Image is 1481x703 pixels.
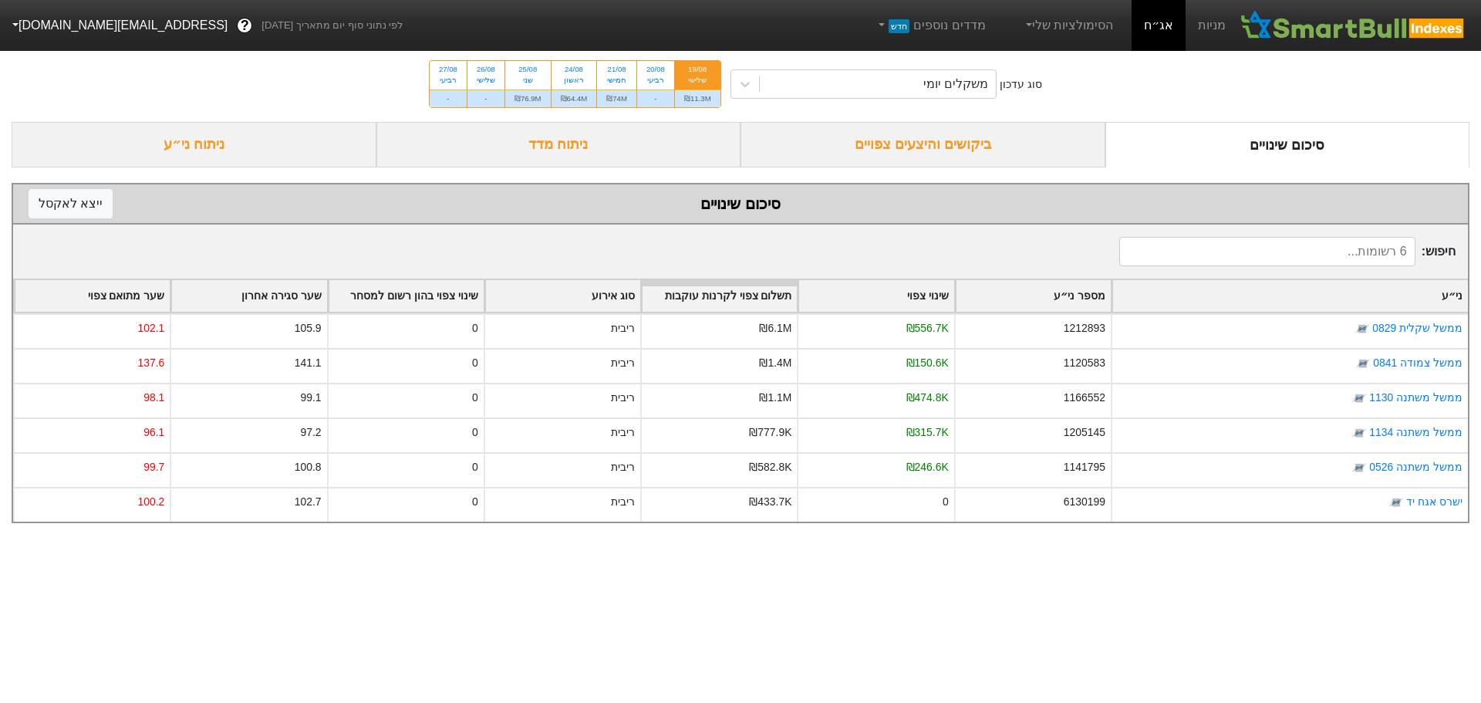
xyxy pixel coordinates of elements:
[1388,495,1404,510] img: tase link
[137,355,164,371] div: 137.6
[906,424,949,441] div: ₪315.7K
[749,494,791,510] div: ₪433.7K
[798,280,953,312] div: Toggle SortBy
[606,64,627,75] div: 21/08
[467,90,504,107] div: -
[261,18,403,33] span: לפי נתוני סוף יום מתאריך [DATE]
[143,424,164,441] div: 96.1
[1351,460,1367,475] img: tase link
[241,15,249,36] span: ?
[956,280,1111,312] div: Toggle SortBy
[611,320,635,336] div: ריבית
[1119,237,1456,266] span: חיפוש :
[675,90,720,107] div: ₪11.3M
[1238,10,1469,41] img: SmartBull
[477,75,495,86] div: שלישי
[740,122,1105,167] div: ביקושים והיצעים צפויים
[430,90,467,107] div: -
[137,494,164,510] div: 100.2
[943,494,949,510] div: 0
[759,390,791,406] div: ₪1.1M
[906,355,949,371] div: ₪150.6K
[143,459,164,475] div: 99.7
[642,280,797,312] div: Toggle SortBy
[472,390,478,406] div: 0
[300,390,321,406] div: 99.1
[29,192,1452,215] div: סיכום שינויים
[561,64,588,75] div: 24/08
[611,424,635,441] div: ריבית
[611,390,635,406] div: ריבית
[1369,391,1462,404] a: ממשל משתנה 1130
[1000,76,1042,93] div: סוג עדכון
[611,355,635,371] div: ריבית
[137,320,164,336] div: 102.1
[1351,390,1367,406] img: tase link
[29,189,113,218] button: ייצא לאקסל
[1064,355,1105,371] div: 1120583
[300,424,321,441] div: 97.2
[472,459,478,475] div: 0
[472,424,478,441] div: 0
[1351,425,1367,441] img: tase link
[472,355,478,371] div: 0
[439,64,457,75] div: 27/08
[906,459,949,475] div: ₪246.6K
[295,494,322,510] div: 102.7
[889,19,909,33] span: חדש
[477,64,495,75] div: 26/08
[329,280,484,312] div: Toggle SortBy
[1064,424,1105,441] div: 1205145
[171,280,326,312] div: Toggle SortBy
[561,75,588,86] div: ראשון
[1064,320,1105,336] div: 1212893
[646,64,665,75] div: 20/08
[923,75,988,93] div: משקלים יומי
[514,75,541,86] div: שני
[15,280,170,312] div: Toggle SortBy
[611,459,635,475] div: ריבית
[1064,494,1105,510] div: 6130199
[906,390,949,406] div: ₪474.8K
[295,459,322,475] div: 100.8
[1369,426,1462,438] a: ממשל משתנה 1134
[1369,461,1462,473] a: ממשל משתנה 0526
[684,75,711,86] div: שלישי
[514,64,541,75] div: 25/08
[1119,237,1415,266] input: 6 רשומות...
[1354,321,1370,336] img: tase link
[611,494,635,510] div: ריבית
[597,90,636,107] div: ₪74M
[684,64,711,75] div: 19/08
[1373,357,1462,369] a: ממשל צמודה 0841
[1105,122,1470,167] div: סיכום שינויים
[759,355,791,371] div: ₪1.4M
[295,355,322,371] div: 141.1
[552,90,597,107] div: ₪64.4M
[485,280,640,312] div: Toggle SortBy
[472,320,478,336] div: 0
[1017,10,1120,41] a: הסימולציות שלי
[1406,495,1462,508] a: ישרס אגח יד
[749,424,791,441] div: ₪777.9K
[637,90,674,107] div: -
[439,75,457,86] div: רביעי
[143,390,164,406] div: 98.1
[472,494,478,510] div: 0
[1064,459,1105,475] div: 1141795
[646,75,665,86] div: רביעי
[12,122,376,167] div: ניתוח ני״ע
[1372,322,1462,334] a: ממשל שקלית 0829
[1112,280,1468,312] div: Toggle SortBy
[295,320,322,336] div: 105.9
[1064,390,1105,406] div: 1166552
[505,90,551,107] div: ₪76.9M
[869,10,992,41] a: מדדים נוספיםחדש
[906,320,949,336] div: ₪556.7K
[759,320,791,336] div: ₪6.1M
[606,75,627,86] div: חמישי
[376,122,741,167] div: ניתוח מדד
[1355,356,1371,371] img: tase link
[749,459,791,475] div: ₪582.8K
